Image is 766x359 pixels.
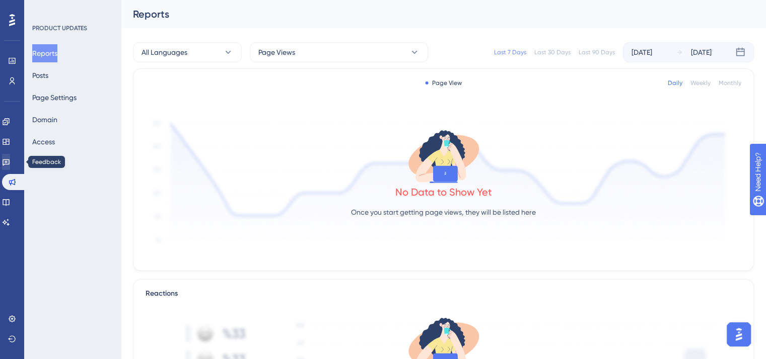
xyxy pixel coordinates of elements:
div: [DATE] [691,46,712,58]
div: Reports [133,7,729,21]
iframe: UserGuiding AI Assistant Launcher [724,319,754,349]
div: Weekly [690,79,711,87]
div: Daily [668,79,682,87]
div: Reactions [146,288,741,300]
button: Posts [32,66,48,84]
button: All Languages [133,42,242,62]
button: Reports [32,44,57,62]
div: No Data to Show Yet [395,185,492,199]
p: Once you start getting page views, they will be listed here [351,206,536,218]
div: PRODUCT UPDATES [32,24,87,32]
div: Last 7 Days [494,48,526,56]
span: Page Views [258,46,295,58]
span: All Languages [142,46,187,58]
button: Page Settings [32,88,77,107]
div: [DATE] [632,46,652,58]
div: Last 30 Days [534,48,571,56]
div: Page View [425,79,462,87]
div: Last 90 Days [579,48,615,56]
span: Need Help? [24,3,63,15]
button: Page Views [250,42,428,62]
div: Monthly [719,79,741,87]
button: Access [32,133,55,151]
button: Domain [32,111,57,129]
